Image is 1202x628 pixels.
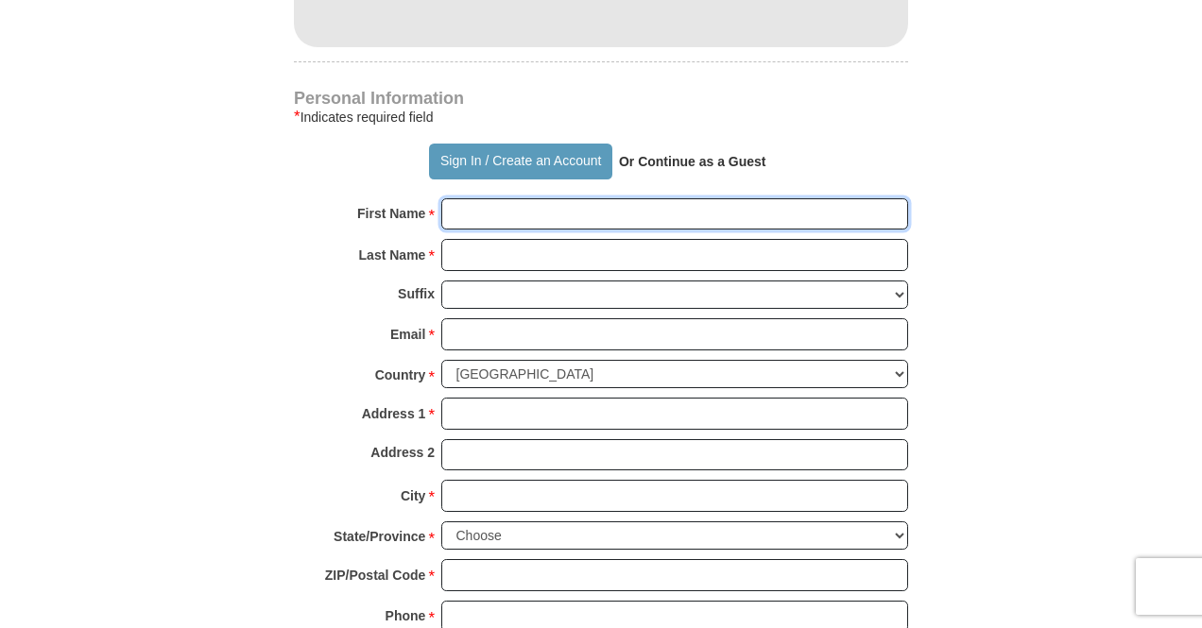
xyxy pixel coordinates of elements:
strong: Or Continue as a Guest [619,154,766,169]
strong: Email [390,321,425,348]
strong: ZIP/Postal Code [325,562,426,588]
div: Indicates required field [294,106,908,128]
strong: First Name [357,200,425,227]
strong: Last Name [359,242,426,268]
strong: Address 1 [362,400,426,427]
strong: Country [375,362,426,388]
button: Sign In / Create an Account [429,144,611,179]
strong: Address 2 [370,439,435,466]
strong: Suffix [398,280,435,307]
h4: Personal Information [294,91,908,106]
strong: City [401,483,425,509]
strong: State/Province [334,523,425,550]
